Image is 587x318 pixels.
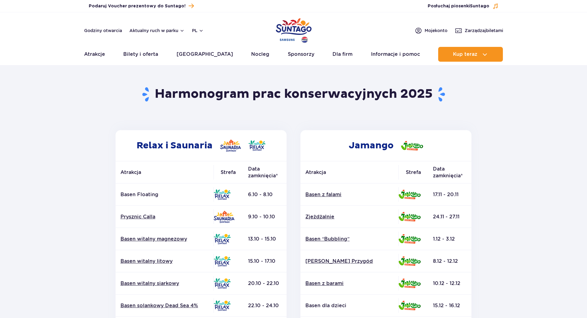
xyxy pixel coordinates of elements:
td: 17.11 - 20.11 [428,184,471,206]
a: Godziny otwarcia [84,27,122,34]
td: 22.10 - 24.10 [243,295,287,317]
a: Prysznic Calla [120,213,209,220]
span: Suntago [470,4,489,8]
td: 10.12 - 12.12 [428,272,471,295]
a: Mojekonto [415,27,447,34]
td: 13.10 - 15.10 [243,228,287,250]
img: Relax [214,234,231,244]
img: Jamango [398,190,421,199]
button: Posłuchaj piosenkiSuntago [428,3,499,9]
h2: Relax i Saunaria [116,130,287,161]
a: Dla firm [332,47,353,62]
a: Basen witalny magnezowy [120,236,209,242]
a: Basen z falami [305,191,393,198]
a: [PERSON_NAME] Przygód [305,258,393,265]
td: 20.10 - 22.10 [243,272,287,295]
td: 15.10 - 17.10 [243,250,287,272]
img: Relax [214,189,231,200]
th: Data zamknięcia* [243,161,287,184]
span: Kup teraz [453,52,477,57]
td: 8.12 - 12.12 [428,250,471,272]
img: Jamango [398,301,421,310]
a: Zjeżdżalnie [305,213,393,220]
img: Relax [214,256,231,266]
th: Strefa [398,161,428,184]
img: Jamango [401,141,423,151]
span: Moje konto [425,27,447,34]
a: Atrakcje [84,47,105,62]
a: Sponsorzy [288,47,314,62]
a: Bilety i oferta [123,47,158,62]
img: Jamango [398,212,421,221]
th: Atrakcja [300,161,398,184]
img: Relax [214,278,231,289]
span: Zarządzaj biletami [465,27,503,34]
img: Jamango [398,234,421,244]
a: Basen “Bubbling” [305,236,393,242]
img: Jamango [398,279,421,288]
td: 9.10 - 10.10 [243,206,287,228]
a: [GEOGRAPHIC_DATA] [177,47,233,62]
a: Basen witalny siarkowy [120,280,209,287]
th: Data zamknięcia* [428,161,471,184]
p: Basen dla dzieci [305,302,393,309]
a: Park of Poland [276,15,312,44]
td: 24.11 - 27.11 [428,206,471,228]
span: Posłuchaj piosenki [428,3,489,9]
a: Basen witalny litowy [120,258,209,265]
h2: Jamango [300,130,471,161]
a: Basen solankowy Dead Sea 4% [120,302,209,309]
img: Relax [248,140,266,151]
img: Saunaria [214,211,234,223]
a: Podaruj Voucher prezentowy do Suntago! [89,2,194,10]
button: Kup teraz [438,47,503,62]
th: Atrakcja [116,161,214,184]
td: 1.12 - 3.12 [428,228,471,250]
th: Strefa [214,161,243,184]
button: Aktualny ruch w parku [129,28,185,33]
button: pl [192,27,204,34]
img: Jamango [398,256,421,266]
span: Podaruj Voucher prezentowy do Suntago! [89,3,185,9]
h1: Harmonogram prac konserwacyjnych 2025 [113,86,474,102]
a: Basen z barami [305,280,393,287]
a: Informacje i pomoc [371,47,420,62]
td: 15.12 - 16.12 [428,295,471,317]
td: 6.10 - 8.10 [243,184,287,206]
p: Basen Floating [120,191,209,198]
img: Relax [214,300,231,311]
a: Zarządzajbiletami [455,27,503,34]
img: Saunaria [220,139,241,152]
a: Nocleg [251,47,269,62]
